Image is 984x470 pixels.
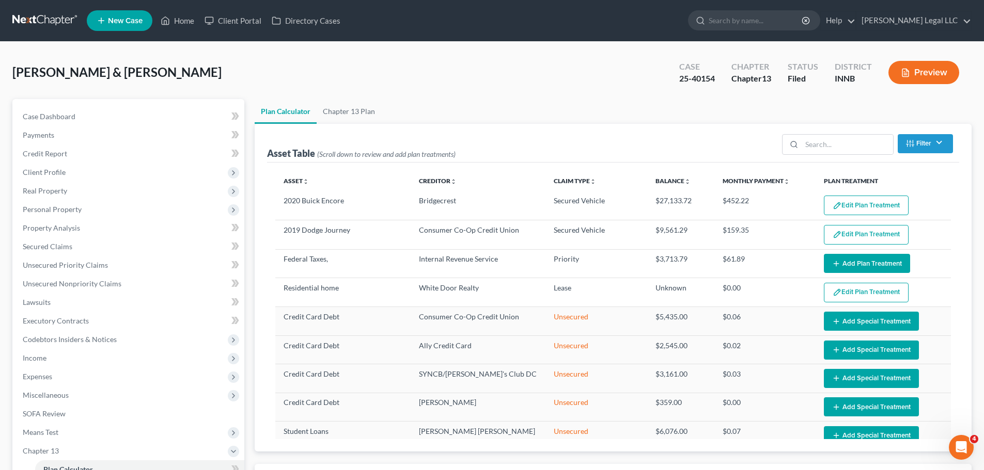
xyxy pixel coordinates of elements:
td: $0.00 [714,278,816,307]
span: Unsecured Priority Claims [23,261,108,269]
a: Payments [14,126,244,144]
button: Edit Plan Treatment [824,196,909,215]
td: Student Loans [275,422,411,450]
a: Chapter 13 Plan [317,99,381,124]
a: Claim Typeunfold_more [554,177,596,185]
a: Property Analysis [14,219,244,237]
span: (Scroll down to review and add plan treatments) [317,150,456,158]
td: Ally Credit Card [411,335,546,364]
span: New Case [108,17,143,25]
span: Property Analysis [23,223,80,232]
a: Plan Calculator [255,99,317,124]
i: unfold_more [784,179,790,185]
span: Case Dashboard [23,112,75,121]
td: 2019 Dodge Journey [275,220,411,249]
span: Secured Claims [23,242,72,251]
a: Client Portal [199,11,267,30]
button: Add Special Treatment [824,341,919,360]
td: $61.89 [714,249,816,278]
button: Edit Plan Treatment [824,225,909,245]
td: [PERSON_NAME] [PERSON_NAME] [411,422,546,450]
td: Lease [545,278,647,307]
span: Executory Contracts [23,316,89,325]
a: Credit Report [14,144,244,163]
button: Edit Plan Treatment [824,283,909,302]
img: edit-pencil-c1479a1de80d8dea1e2430c2f745a3c6a07e9d7aa2eeffe225670001d78357a8.svg [833,201,841,210]
a: SOFA Review [14,404,244,423]
a: [PERSON_NAME] Legal LLC [856,11,971,30]
div: 25-40154 [679,73,715,85]
td: Unsecured [545,307,647,335]
div: Case [679,61,715,73]
i: unfold_more [684,179,691,185]
td: $359.00 [647,393,715,421]
td: $3,713.79 [647,249,715,278]
td: [PERSON_NAME] [411,393,546,421]
button: Add Special Treatment [824,369,919,388]
span: Client Profile [23,168,66,176]
td: White Door Realty [411,278,546,307]
span: Unsecured Nonpriority Claims [23,279,121,288]
td: Priority [545,249,647,278]
td: 2020 Buick Encore [275,191,411,220]
td: Unsecured [545,335,647,364]
td: Bridgecrest [411,191,546,220]
th: Plan Treatment [816,171,951,191]
a: Directory Cases [267,11,346,30]
i: unfold_more [590,179,596,185]
td: Secured Vehicle [545,191,647,220]
td: Unsecured [545,393,647,421]
a: Lawsuits [14,293,244,312]
a: Monthly Paymentunfold_more [723,177,790,185]
span: Expenses [23,372,52,381]
td: $2,545.00 [647,335,715,364]
td: Residential home [275,278,411,307]
button: Add Special Treatment [824,397,919,416]
div: Chapter [731,73,771,85]
button: Preview [888,61,959,84]
a: Case Dashboard [14,107,244,126]
span: Payments [23,131,54,139]
span: Lawsuits [23,298,51,306]
td: Internal Revenue Service [411,249,546,278]
img: edit-pencil-c1479a1de80d8dea1e2430c2f745a3c6a07e9d7aa2eeffe225670001d78357a8.svg [833,288,841,297]
a: Help [821,11,855,30]
td: $9,561.29 [647,220,715,249]
span: 13 [762,73,771,83]
span: [PERSON_NAME] & [PERSON_NAME] [12,64,222,79]
a: Assetunfold_more [284,177,309,185]
div: Status [788,61,818,73]
td: $0.02 [714,335,816,364]
span: Chapter 13 [23,446,59,455]
button: Filter [898,134,953,153]
td: Unsecured [545,364,647,393]
div: INNB [835,73,872,85]
td: $6,076.00 [647,422,715,450]
a: Secured Claims [14,237,244,256]
span: 4 [970,435,978,443]
td: Unknown [647,278,715,307]
div: Chapter [731,61,771,73]
i: unfold_more [450,179,457,185]
td: Unsecured [545,422,647,450]
td: $0.03 [714,364,816,393]
td: $3,161.00 [647,364,715,393]
span: Real Property [23,186,67,195]
a: Creditorunfold_more [419,177,457,185]
td: $5,435.00 [647,307,715,335]
span: Miscellaneous [23,391,69,399]
img: edit-pencil-c1479a1de80d8dea1e2430c2f745a3c6a07e9d7aa2eeffe225670001d78357a8.svg [833,230,841,239]
span: Means Test [23,428,58,436]
a: Unsecured Priority Claims [14,256,244,274]
div: Filed [788,73,818,85]
td: $0.07 [714,422,816,450]
iframe: Intercom live chat [949,435,974,460]
span: Personal Property [23,205,82,214]
a: Balanceunfold_more [655,177,691,185]
td: $0.06 [714,307,816,335]
td: $159.35 [714,220,816,249]
span: Credit Report [23,149,67,158]
td: $452.22 [714,191,816,220]
div: Asset Table [267,147,456,159]
td: $27,133.72 [647,191,715,220]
